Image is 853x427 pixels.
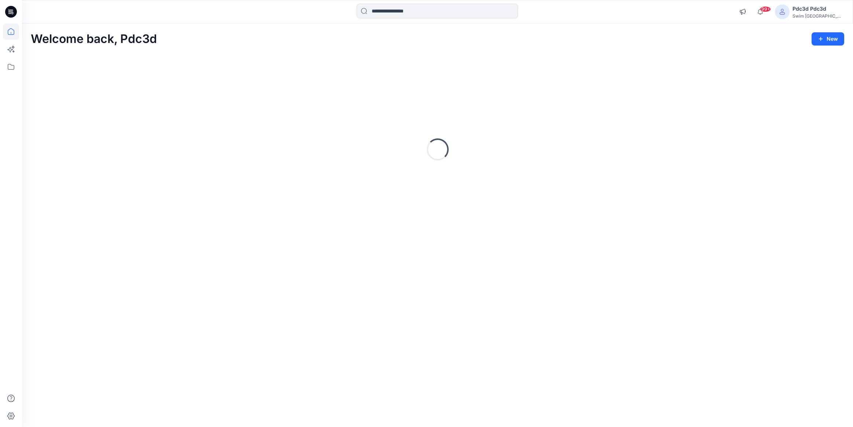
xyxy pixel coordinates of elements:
div: Swim [GEOGRAPHIC_DATA] [793,13,844,19]
span: 99+ [760,6,771,12]
button: New [812,32,844,46]
div: Pdc3d Pdc3d [793,4,844,13]
svg: avatar [779,9,785,15]
h2: Welcome back, Pdc3d [31,32,157,46]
